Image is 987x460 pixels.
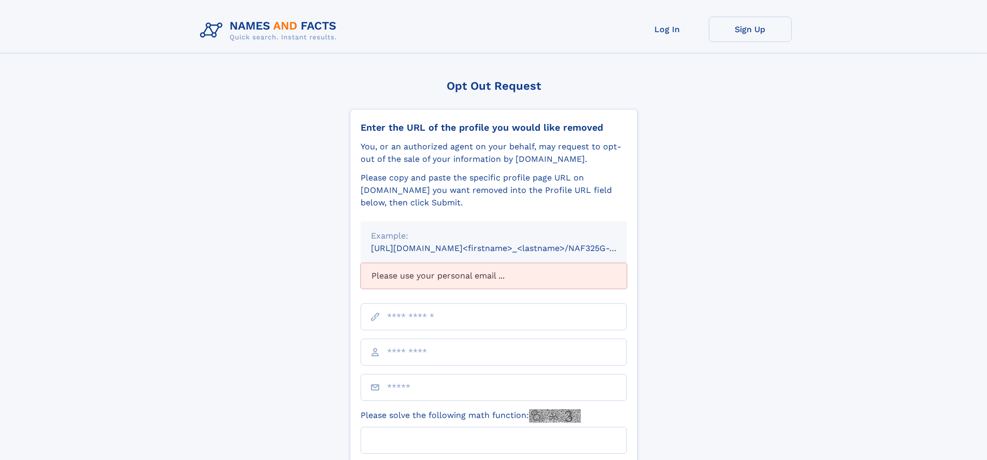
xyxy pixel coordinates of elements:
div: Enter the URL of the profile you would like removed [361,122,627,133]
div: Please use your personal email ... [361,263,627,289]
small: [URL][DOMAIN_NAME]<firstname>_<lastname>/NAF325G-xxxxxxxx [371,243,647,253]
div: Example: [371,230,617,242]
div: Please copy and paste the specific profile page URL on [DOMAIN_NAME] you want removed into the Pr... [361,172,627,209]
a: Sign Up [709,17,792,42]
label: Please solve the following math function: [361,409,581,423]
div: Opt Out Request [350,79,638,92]
div: You, or an authorized agent on your behalf, may request to opt-out of the sale of your informatio... [361,141,627,165]
img: Logo Names and Facts [196,17,345,45]
a: Log In [626,17,709,42]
